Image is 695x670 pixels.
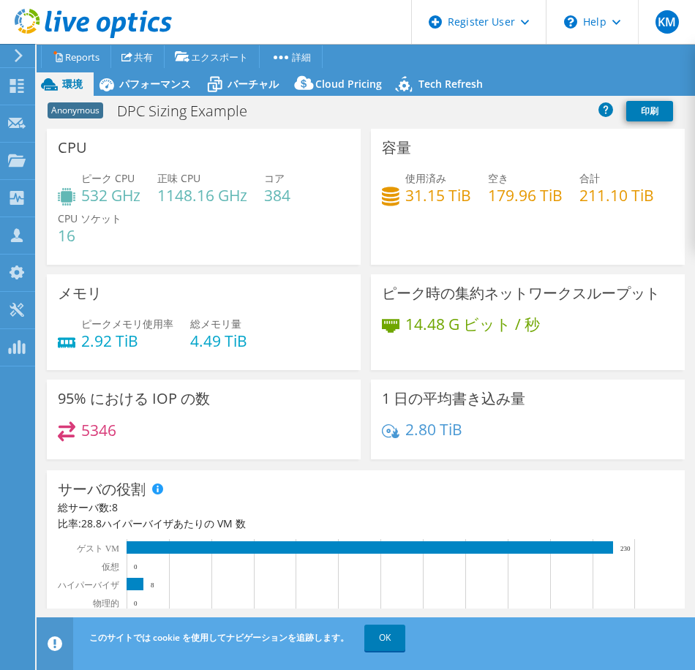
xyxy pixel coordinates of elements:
span: 環境 [62,77,83,91]
h3: メモリ [58,285,102,301]
span: パフォーマンス [119,77,191,91]
span: Anonymous [48,102,103,118]
h4: 2.92 TiB [81,333,173,349]
svg: \n [564,15,577,29]
h3: 95% における IOP の数 [58,391,210,407]
span: 28.8 [81,516,102,530]
text: 仮想 [101,562,119,572]
text: 8 [151,581,154,589]
text: 0 [134,600,138,607]
h4: 16 [58,227,121,244]
h4: 2.80 TiB [405,421,462,437]
h4: 1148.16 GHz [157,187,247,203]
span: ピークメモリ使用率 [81,317,173,331]
h3: 1 日の平均書き込み量 [382,391,525,407]
h3: サーバの役割 [58,481,146,497]
a: OK [364,625,405,651]
span: 8 [112,500,118,514]
h4: 4.49 TiB [190,333,247,349]
span: 総メモリ量 [190,317,241,331]
h4: 31.15 TiB [405,187,471,203]
span: KM [655,10,679,34]
a: Reports [41,45,111,68]
span: このサイトでは cookie を使用してナビゲーションを追跡します。 [89,631,349,644]
div: 総サーバ数: [58,500,366,516]
span: ピーク CPU [81,171,135,185]
span: コア [264,171,285,185]
text: ハイパーバイザ [57,580,119,590]
span: バーチャル [228,77,279,91]
h3: ピーク時の集約ネットワークスループット [382,285,660,301]
span: Cloud Pricing [315,77,382,91]
span: 空き [488,171,508,185]
text: 230 [620,545,631,552]
span: Tech Refresh [418,77,483,91]
a: 詳細 [259,45,323,68]
div: 比率: ハイパーバイザあたりの VM 数 [58,516,674,532]
a: エクスポート [164,45,260,68]
h4: 14.48 G ビット / 秒 [405,316,540,332]
a: 印刷 [626,101,673,121]
span: 正味 CPU [157,171,200,185]
h3: 容量 [382,140,411,156]
h4: 211.10 TiB [579,187,654,203]
h4: 5346 [81,422,116,438]
span: 使用済み [405,171,446,185]
h4: 384 [264,187,290,203]
a: 共有 [110,45,165,68]
text: 物理的 [93,598,119,609]
text: ゲスト VM [77,543,120,554]
span: 合計 [579,171,600,185]
h4: 532 GHz [81,187,140,203]
text: 0 [134,563,138,571]
h4: 179.96 TiB [488,187,563,203]
h3: CPU [58,140,87,156]
h1: DPC Sizing Example [110,103,270,119]
span: CPU ソケット [58,211,121,225]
